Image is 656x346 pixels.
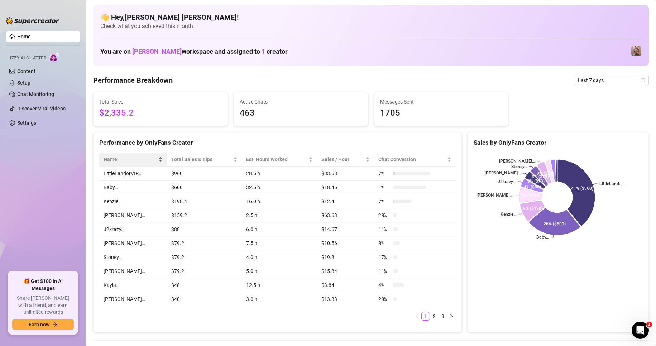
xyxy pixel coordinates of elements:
a: Home [17,34,31,39]
td: Kenzie… [99,194,167,208]
td: $15.84 [317,264,374,278]
text: [PERSON_NAME]… [499,159,535,164]
td: $79.2 [167,250,242,264]
span: Izzy AI Chatter [10,55,46,62]
td: $12.4 [317,194,374,208]
span: Sales / Hour [321,155,364,163]
td: 5.0 h [242,264,317,278]
span: 20 % [378,295,390,303]
span: 4 % [378,281,390,289]
li: Previous Page [413,312,421,321]
span: 17 % [378,253,390,261]
a: 1 [422,312,430,320]
td: [PERSON_NAME]… [99,208,167,222]
div: Performance by OnlyFans Creator [99,138,456,148]
th: Sales / Hour [317,153,374,167]
td: $33.68 [317,167,374,181]
td: Kayla… [99,278,167,292]
td: $10.56 [317,236,374,250]
td: $40 [167,292,242,306]
button: left [413,312,421,321]
a: 2 [430,312,438,320]
a: Chat Monitoring [17,91,54,97]
td: 4.0 h [242,250,317,264]
td: $159.2 [167,208,242,222]
td: 2.5 h [242,208,317,222]
span: Check what you achieved this month [100,22,642,30]
text: [PERSON_NAME]… [477,193,512,198]
td: 7.5 h [242,236,317,250]
span: 1 [262,48,265,55]
td: 12.5 h [242,278,317,292]
span: calendar [641,78,645,82]
td: Baby… [99,181,167,194]
img: AI Chatter [49,52,60,62]
td: $3.84 [317,278,374,292]
th: Name [99,153,167,167]
span: Earn now [29,322,49,327]
span: Chat Conversion [378,155,446,163]
span: Total Sales [99,98,222,106]
a: Content [17,68,35,74]
span: 1705 [380,106,503,120]
span: 11 % [378,267,390,275]
h1: You are on workspace and assigned to creator [100,48,288,56]
span: Last 7 days [578,75,645,86]
span: Name [104,155,157,163]
a: Settings [17,120,36,126]
div: Sales by OnlyFans Creator [474,138,643,148]
td: 32.5 h [242,181,317,194]
span: left [415,314,419,318]
td: $19.8 [317,250,374,264]
span: Share [PERSON_NAME] with a friend, and earn unlimited rewards [12,295,74,316]
span: 463 [240,106,362,120]
td: 28.5 h [242,167,317,181]
li: 2 [430,312,439,321]
text: Kenzie… [500,212,516,217]
td: $14.67 [317,222,374,236]
span: $2,335.2 [99,106,222,120]
span: [PERSON_NAME] [132,48,182,55]
li: 3 [439,312,447,321]
button: right [447,312,456,321]
td: $88 [167,222,242,236]
li: Next Page [447,312,456,321]
td: $198.4 [167,194,242,208]
span: 11 % [378,225,390,233]
img: Leila (@leila_n) [631,46,641,56]
span: right [449,314,454,318]
span: Total Sales & Tips [171,155,232,163]
td: 6.0 h [242,222,317,236]
span: 7 % [378,197,390,205]
td: $600 [167,181,242,194]
a: 3 [439,312,447,320]
th: Chat Conversion [374,153,456,167]
td: 3.0 h [242,292,317,306]
span: Messages Sent [380,98,503,106]
span: Active Chats [240,98,362,106]
td: $63.68 [317,208,374,222]
li: 1 [421,312,430,321]
span: 8 % [378,239,390,247]
div: Est. Hours Worked [246,155,307,163]
td: J2krazy… [99,222,167,236]
td: $48 [167,278,242,292]
text: LittleLand... [600,182,623,187]
a: Discover Viral Videos [17,106,66,111]
a: Setup [17,80,30,86]
button: Earn nowarrow-right [12,319,74,330]
td: $960 [167,167,242,181]
td: 16.0 h [242,194,317,208]
text: Stoney… [511,164,527,169]
td: $79.2 [167,264,242,278]
td: [PERSON_NAME]… [99,236,167,250]
img: logo-BBDzfeDw.svg [6,17,59,24]
iframe: Intercom live chat [632,322,649,339]
text: [PERSON_NAME]… [485,171,521,176]
span: 7 % [378,169,390,177]
td: $18.46 [317,181,374,194]
td: LittleLandorVIP… [99,167,167,181]
span: 🎁 Get $100 in AI Messages [12,278,74,292]
text: J2krazy… [498,179,516,184]
span: 1 % [378,183,390,191]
